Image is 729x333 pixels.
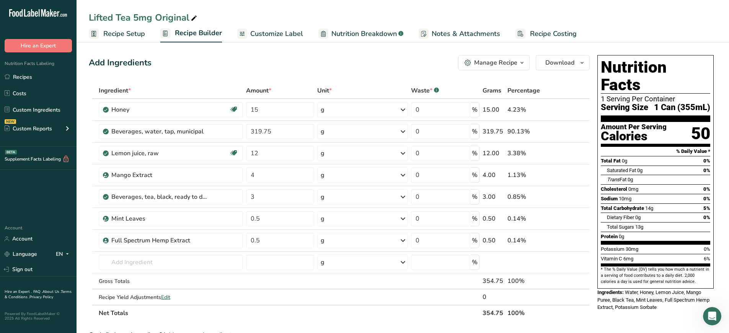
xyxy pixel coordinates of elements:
[321,214,325,223] div: g
[601,246,625,252] span: Potassium
[89,11,199,24] div: Lifted Tea 5mg Original
[601,234,618,239] span: Protein
[635,214,641,220] span: 0g
[626,246,638,252] span: 30mg
[601,158,621,164] span: Total Fat
[483,86,501,95] span: Grams
[597,289,709,310] span: Water, Honey, Lemon Juice, Mango Puree, Black Tea, Mint Leaves, Full Spectrum Hemp Extract, Potas...
[601,58,710,94] h1: Nutrition Facts
[321,149,325,158] div: g
[483,127,504,136] div: 319.75
[5,312,72,321] div: Powered By FoodLabelMaker © 2025 All Rights Reserved
[607,177,620,182] i: Trans
[623,256,633,262] span: 6mg
[483,276,504,286] div: 354.75
[601,205,644,211] span: Total Carbohydrate
[622,158,627,164] span: 0g
[99,277,243,285] div: Gross Totals
[601,131,667,142] div: Calories
[507,192,553,201] div: 0.85%
[250,29,303,39] span: Customize Label
[545,58,574,67] span: Download
[321,171,325,180] div: g
[515,25,577,42] a: Recipe Costing
[33,289,42,294] a: FAQ .
[703,158,710,164] span: 0%
[5,39,72,52] button: Hire an Expert
[317,86,332,95] span: Unit
[645,205,653,211] span: 14g
[483,149,504,158] div: 12.00
[97,305,481,321] th: Net Totals
[56,250,72,259] div: EN
[601,266,710,285] section: * The % Daily Value (DV) tells you how much a nutrient in a serving of food contributes to a dail...
[474,58,517,67] div: Manage Recipe
[601,196,618,201] span: Sodium
[42,289,61,294] a: About Us .
[5,247,37,261] a: Language
[483,214,504,223] div: 0.50
[607,224,634,230] span: Total Sugars
[507,171,553,180] div: 1.13%
[111,236,207,245] div: Full Spectrum Hemp Extract
[458,55,530,70] button: Manage Recipe
[29,294,53,300] a: Privacy Policy
[111,171,207,180] div: Mango Extract
[507,105,553,114] div: 4.23%
[111,149,207,158] div: Lemon juice, raw
[246,86,271,95] span: Amount
[483,192,504,201] div: 3.00
[160,24,222,43] a: Recipe Builder
[601,186,627,192] span: Cholesterol
[601,95,710,103] div: 1 Serving Per Container
[601,123,667,131] div: Amount Per Serving
[5,150,17,154] div: BETA
[321,258,325,267] div: g
[601,256,622,262] span: Vitamin C
[411,86,439,95] div: Waste
[331,29,397,39] span: Nutrition Breakdown
[321,127,325,136] div: g
[419,25,500,42] a: Notes & Attachments
[607,214,634,220] span: Dietary Fiber
[5,289,72,300] a: Terms & Conditions .
[703,167,710,173] span: 0%
[161,294,170,301] span: Edit
[99,86,131,95] span: Ingredient
[703,214,710,220] span: 0%
[321,236,325,245] div: g
[703,196,710,201] span: 0%
[530,29,577,39] span: Recipe Costing
[5,289,32,294] a: Hire an Expert .
[5,125,52,133] div: Custom Reports
[103,29,145,39] span: Recipe Setup
[507,214,553,223] div: 0.14%
[175,28,222,38] span: Recipe Builder
[601,147,710,156] section: % Daily Value *
[628,186,638,192] span: 0mg
[111,192,207,201] div: Beverages, tea, black, ready to drink
[321,105,325,114] div: g
[597,289,624,295] span: Ingredients:
[703,307,721,325] iframe: Intercom live chat
[704,246,710,252] span: 0%
[607,177,626,182] span: Fat
[481,305,506,321] th: 354.75
[321,192,325,201] div: g
[507,149,553,158] div: 3.38%
[628,177,633,182] span: 0g
[483,171,504,180] div: 4.00
[507,236,553,245] div: 0.14%
[5,119,16,124] div: NEW
[99,255,243,270] input: Add Ingredient
[704,256,710,262] span: 6%
[99,293,243,301] div: Recipe Yield Adjustments
[619,196,631,201] span: 10mg
[432,29,500,39] span: Notes & Attachments
[619,234,624,239] span: 0g
[507,276,553,286] div: 100%
[635,224,643,230] span: 13g
[506,305,555,321] th: 100%
[691,123,710,144] div: 50
[237,25,303,42] a: Customize Label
